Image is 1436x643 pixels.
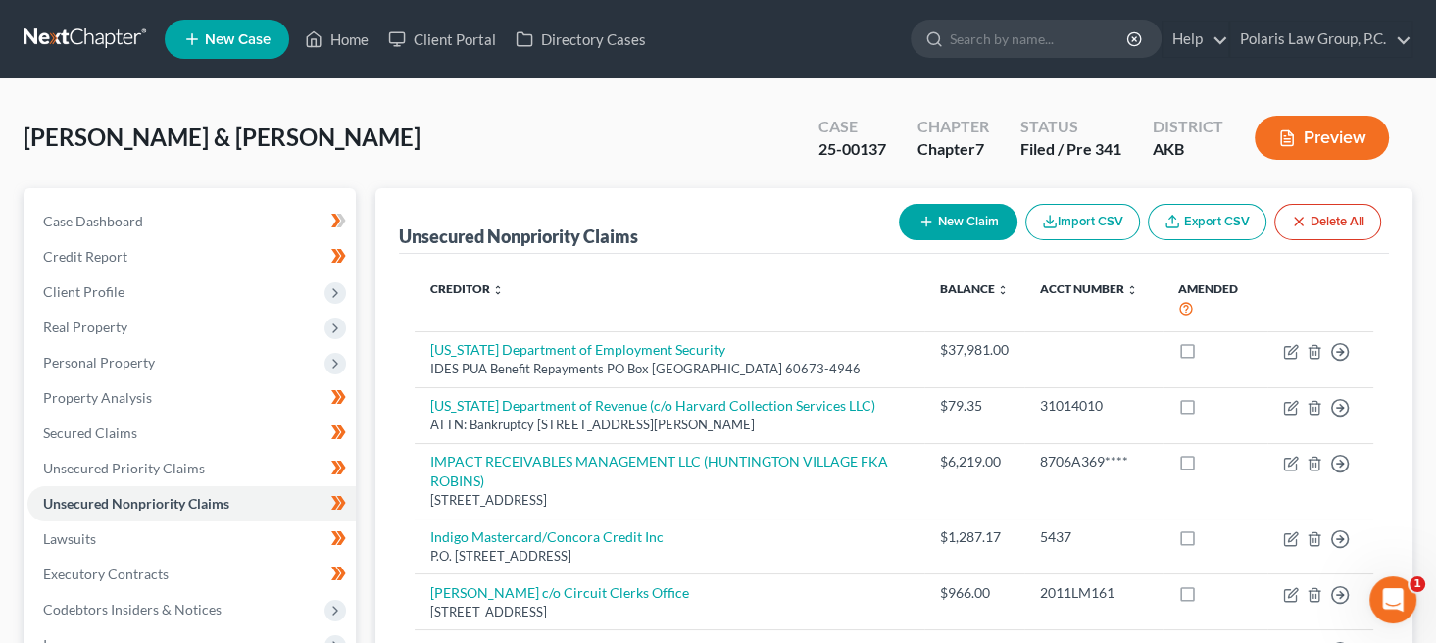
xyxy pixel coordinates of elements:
span: Unsecured Nonpriority Claims [43,495,229,512]
button: Delete All [1274,204,1381,240]
a: Help [1163,22,1228,57]
div: [STREET_ADDRESS] [430,491,908,510]
a: Property Analysis [27,380,356,416]
div: 25-00137 [818,138,886,161]
div: District [1153,116,1223,138]
i: unfold_more [997,284,1009,296]
div: 2011LM161 [1040,583,1147,603]
span: Client Profile [43,283,124,300]
a: Client Portal [378,22,506,57]
a: Unsecured Priority Claims [27,451,356,486]
a: Creditor unfold_more [430,281,504,296]
a: Indigo Mastercard/Concora Credit Inc [430,528,664,545]
a: Unsecured Nonpriority Claims [27,486,356,521]
div: ATTN: Bankruptcy [STREET_ADDRESS][PERSON_NAME] [430,416,908,434]
span: New Case [205,32,271,47]
iframe: Intercom live chat [1369,576,1416,623]
span: Property Analysis [43,389,152,406]
span: Real Property [43,319,127,335]
a: [US_STATE] Department of Employment Security [430,341,725,358]
span: Secured Claims [43,424,137,441]
div: Filed / Pre 341 [1020,138,1121,161]
button: New Claim [899,204,1017,240]
div: $6,219.00 [940,452,1009,471]
a: Export CSV [1148,204,1266,240]
a: Balance unfold_more [940,281,1009,296]
div: $37,981.00 [940,340,1009,360]
a: Home [295,22,378,57]
div: 31014010 [1040,396,1147,416]
span: [PERSON_NAME] & [PERSON_NAME] [24,123,421,151]
span: Personal Property [43,354,155,371]
span: 7 [975,139,984,158]
i: unfold_more [492,284,504,296]
a: Case Dashboard [27,204,356,239]
button: Preview [1255,116,1389,160]
a: [PERSON_NAME] c/o Circuit Clerks Office [430,584,689,601]
a: [US_STATE] Department of Revenue (c/o Harvard Collection Services LLC) [430,397,875,414]
input: Search by name... [950,21,1129,57]
div: Unsecured Nonpriority Claims [399,224,638,248]
span: Executory Contracts [43,566,169,582]
div: [STREET_ADDRESS] [430,603,908,621]
span: 1 [1410,576,1425,592]
div: $79.35 [940,396,1009,416]
a: Executory Contracts [27,557,356,592]
th: Amended [1163,270,1267,331]
i: unfold_more [1126,284,1138,296]
a: Acct Number unfold_more [1040,281,1138,296]
div: AKB [1153,138,1223,161]
div: Chapter [917,138,989,161]
div: IDES PUA Benefit Repayments PO Box [GEOGRAPHIC_DATA] 60673-4946 [430,360,908,378]
span: Credit Report [43,248,127,265]
div: $1,287.17 [940,527,1009,547]
a: Polaris Law Group, P.C. [1230,22,1411,57]
div: Case [818,116,886,138]
div: $966.00 [940,583,1009,603]
a: Credit Report [27,239,356,274]
a: Lawsuits [27,521,356,557]
a: IMPACT RECEIVABLES MANAGEMENT LLC (HUNTINGTON VILLAGE FKA ROBINS) [430,453,888,489]
a: Secured Claims [27,416,356,451]
span: Codebtors Insiders & Notices [43,601,222,618]
div: 5437 [1040,527,1147,547]
button: Import CSV [1025,204,1140,240]
span: Case Dashboard [43,213,143,229]
div: P.O. [STREET_ADDRESS] [430,547,908,566]
span: Unsecured Priority Claims [43,460,205,476]
span: Lawsuits [43,530,96,547]
div: Status [1020,116,1121,138]
div: Chapter [917,116,989,138]
a: Directory Cases [506,22,656,57]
